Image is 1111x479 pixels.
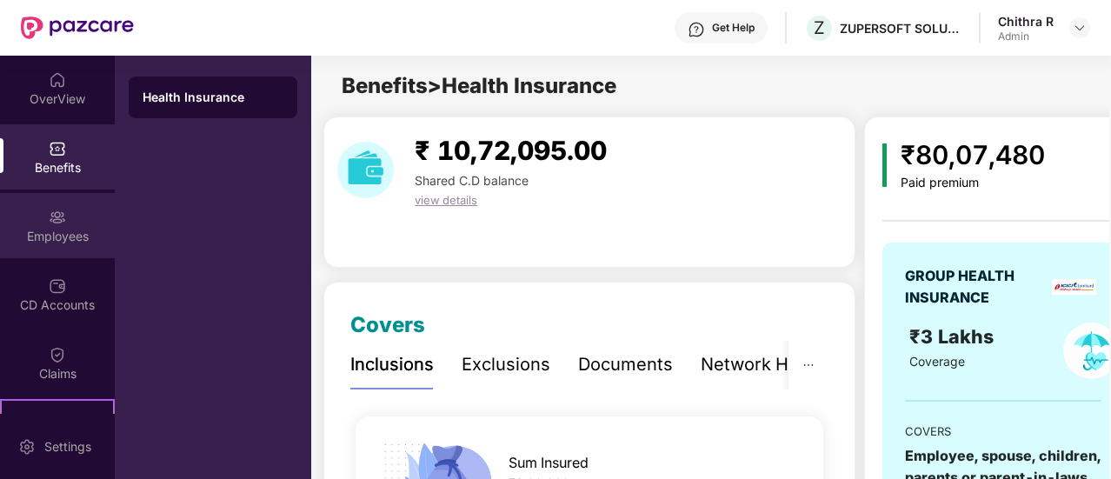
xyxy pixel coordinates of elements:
span: Shared C.D balance [415,173,529,188]
div: Chithra R [998,13,1054,30]
img: icon [882,143,887,187]
span: view details [415,193,477,207]
div: Admin [998,30,1054,43]
img: download [337,142,394,198]
div: Documents [578,351,673,378]
span: Z [814,17,825,38]
div: ₹80,07,480 [901,135,1045,176]
span: ₹3 Lakhs [909,325,999,348]
div: GROUP HEALTH INSURANCE [905,265,1046,309]
img: svg+xml;base64,PHN2ZyBpZD0iQ2xhaW0iIHhtbG5zPSJodHRwOi8vd3d3LnczLm9yZy8yMDAwL3N2ZyIgd2lkdGg9IjIwIi... [49,346,66,363]
div: Settings [39,438,96,456]
img: svg+xml;base64,PHN2ZyBpZD0iQ0RfQWNjb3VudHMiIGRhdGEtbmFtZT0iQ0QgQWNjb3VudHMiIHhtbG5zPSJodHRwOi8vd3... [49,277,66,295]
div: Exclusions [462,351,550,378]
div: Health Insurance [143,89,283,106]
span: Benefits > Health Insurance [342,73,616,98]
span: Sum Insured [509,452,589,474]
img: svg+xml;base64,PHN2ZyBpZD0iRHJvcGRvd24tMzJ4MzIiIHhtbG5zPSJodHRwOi8vd3d3LnczLm9yZy8yMDAwL3N2ZyIgd2... [1073,21,1087,35]
img: svg+xml;base64,PHN2ZyBpZD0iSG9tZSIgeG1sbnM9Imh0dHA6Ly93d3cudzMub3JnLzIwMDAvc3ZnIiB3aWR0aD0iMjAiIG... [49,71,66,89]
img: svg+xml;base64,PHN2ZyBpZD0iQmVuZWZpdHMiIHhtbG5zPSJodHRwOi8vd3d3LnczLm9yZy8yMDAwL3N2ZyIgd2lkdGg9Ij... [49,140,66,157]
button: ellipsis [788,341,828,389]
img: svg+xml;base64,PHN2ZyBpZD0iU2V0dGluZy0yMHgyMCIgeG1sbnM9Imh0dHA6Ly93d3cudzMub3JnLzIwMDAvc3ZnIiB3aW... [18,438,36,456]
div: Paid premium [901,176,1045,190]
img: insurerLogo [1052,279,1096,295]
span: Coverage [909,354,965,369]
div: Get Help [712,21,755,35]
span: ₹ 10,72,095.00 [415,135,607,166]
div: Inclusions [350,351,434,378]
img: svg+xml;base64,PHN2ZyBpZD0iRW1wbG95ZWVzIiB4bWxucz0iaHR0cDovL3d3dy53My5vcmcvMjAwMC9zdmciIHdpZHRoPS... [49,209,66,226]
div: ZUPERSOFT SOLUTIONS PRIVATE LIMITED [840,20,961,37]
img: svg+xml;base64,PHN2ZyBpZD0iSGVscC0zMngzMiIgeG1sbnM9Imh0dHA6Ly93d3cudzMub3JnLzIwMDAvc3ZnIiB3aWR0aD... [688,21,705,38]
img: New Pazcare Logo [21,17,134,39]
span: ellipsis [802,359,815,371]
div: Network Hospitals [701,351,853,378]
div: COVERS [905,422,1101,440]
span: Covers [350,312,425,337]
